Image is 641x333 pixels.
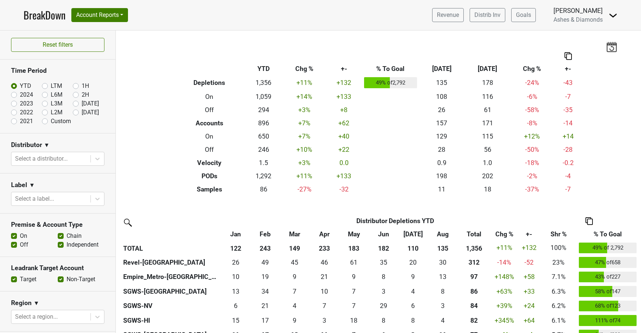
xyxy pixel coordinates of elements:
[82,108,99,117] label: [DATE]
[326,75,362,90] td: +132
[341,301,367,311] div: 7
[518,228,540,241] th: +-: activate to sort column ascending
[457,228,491,241] th: Total: activate to sort column ascending
[465,156,511,169] td: 1.0
[496,244,512,251] span: +11%
[174,103,244,117] th: Off
[244,143,283,156] td: 246
[553,16,603,23] span: Ashes & Diamonds
[491,255,518,270] td: -14 %
[339,270,368,284] td: 8.5
[553,169,583,183] td: -4
[280,228,309,241] th: Mar: activate to sort column ascending
[369,313,398,328] td: 8
[428,313,457,328] td: 4.167
[250,255,280,270] td: 49.083
[282,316,308,325] div: 9
[221,228,250,241] th: Jan: activate to sort column ascending
[370,316,396,325] div: 8
[121,241,221,255] th: TOTAL
[553,90,583,103] td: -7
[430,258,456,267] div: 30
[20,117,33,126] label: 2021
[310,284,339,299] td: 10.251
[470,8,505,22] a: Distrib Inv
[510,103,553,117] td: -58 %
[370,287,396,296] div: 3
[51,99,63,108] label: L3M
[491,228,518,241] th: Chg %: activate to sort column ascending
[510,183,553,196] td: -37 %
[341,272,367,282] div: 9
[121,228,221,241] th: &nbsp;: activate to sort column ascending
[510,117,553,130] td: -8 %
[465,90,511,103] td: 116
[326,103,362,117] td: +8
[121,270,221,284] th: Empire_Metro-[GEOGRAPHIC_DATA]
[282,258,308,267] div: 45
[428,270,457,284] td: 12.75
[419,117,465,130] td: 157
[400,287,426,296] div: 4
[457,299,491,314] th: 84.166
[283,183,326,196] td: -27 %
[121,299,221,314] th: SGWS-NV
[339,299,368,314] td: 7
[419,75,465,90] td: 135
[510,75,553,90] td: -24 %
[428,228,457,241] th: Aug: activate to sort column ascending
[510,143,553,156] td: -50 %
[398,241,428,255] th: 110
[465,62,511,75] th: [DATE]
[369,299,398,314] td: 29.25
[553,117,583,130] td: -14
[326,156,362,169] td: 0.0
[244,156,283,169] td: 1.5
[244,130,283,143] td: 650
[339,241,368,255] th: 183
[465,130,511,143] td: 115
[311,258,337,267] div: 46
[398,255,428,270] td: 20.25
[510,62,553,75] th: Chg %
[310,270,339,284] td: 21
[280,241,309,255] th: 149
[20,99,33,108] label: 2023
[585,217,593,225] img: Copy to clipboard
[326,143,362,156] td: +22
[252,272,278,282] div: 19
[250,299,280,314] td: 21.083
[244,103,283,117] td: 294
[369,270,398,284] td: 8.333
[121,313,221,328] th: SGWS-HI
[11,181,27,189] h3: Label
[553,143,583,156] td: -28
[221,255,250,270] td: 26
[11,141,42,149] h3: Distributor
[283,75,326,90] td: +11 %
[540,299,577,314] td: 6.2%
[520,301,538,311] div: +24
[310,313,339,328] td: 2.916
[311,316,337,325] div: 3
[430,272,456,282] div: 13
[540,284,577,299] td: 6.3%
[457,270,491,284] th: 96.916
[540,255,577,270] td: 23%
[369,228,398,241] th: Jun: activate to sort column ascending
[282,287,308,296] div: 7
[400,272,426,282] div: 9
[244,62,283,75] th: YTD
[510,130,553,143] td: +12 %
[577,228,638,241] th: % To Goal: activate to sort column ascending
[491,313,518,328] td: +345 %
[250,241,280,255] th: 243
[283,117,326,130] td: +7 %
[222,301,249,311] div: 6
[222,316,249,325] div: 15
[283,156,326,169] td: +3 %
[419,156,465,169] td: 0.9
[553,62,583,75] th: +-
[510,156,553,169] td: -18 %
[553,75,583,90] td: -43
